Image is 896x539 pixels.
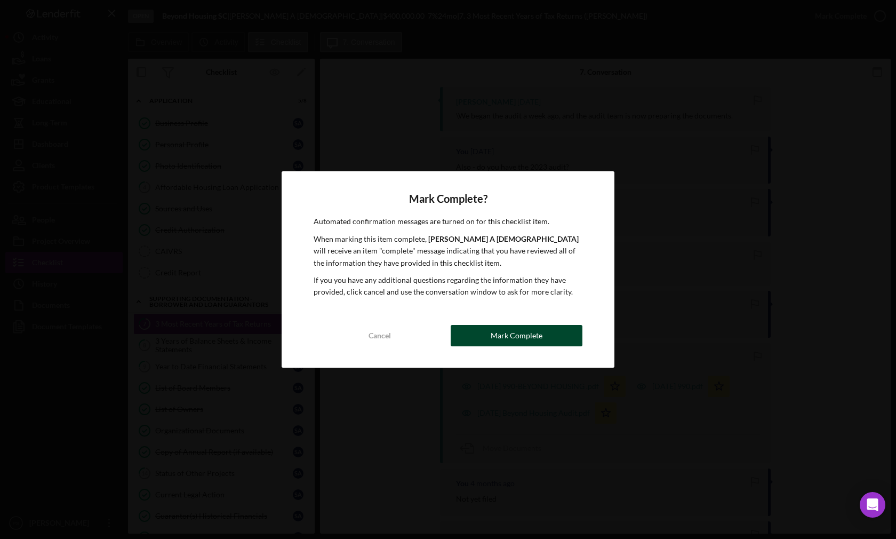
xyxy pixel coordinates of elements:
p: When marking this item complete, will receive an item "complete" message indicating that you have... [314,233,582,269]
div: Open Intercom Messenger [860,492,885,518]
button: Cancel [314,325,445,346]
button: Mark Complete [451,325,582,346]
p: If you you have any additional questions regarding the information they have provided, click canc... [314,274,582,298]
div: Mark Complete [491,325,542,346]
div: Cancel [369,325,391,346]
b: [PERSON_NAME] A [DEMOGRAPHIC_DATA] [428,234,579,243]
p: Automated confirmation messages are turned on for this checklist item. [314,216,582,227]
h4: Mark Complete? [314,193,582,205]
